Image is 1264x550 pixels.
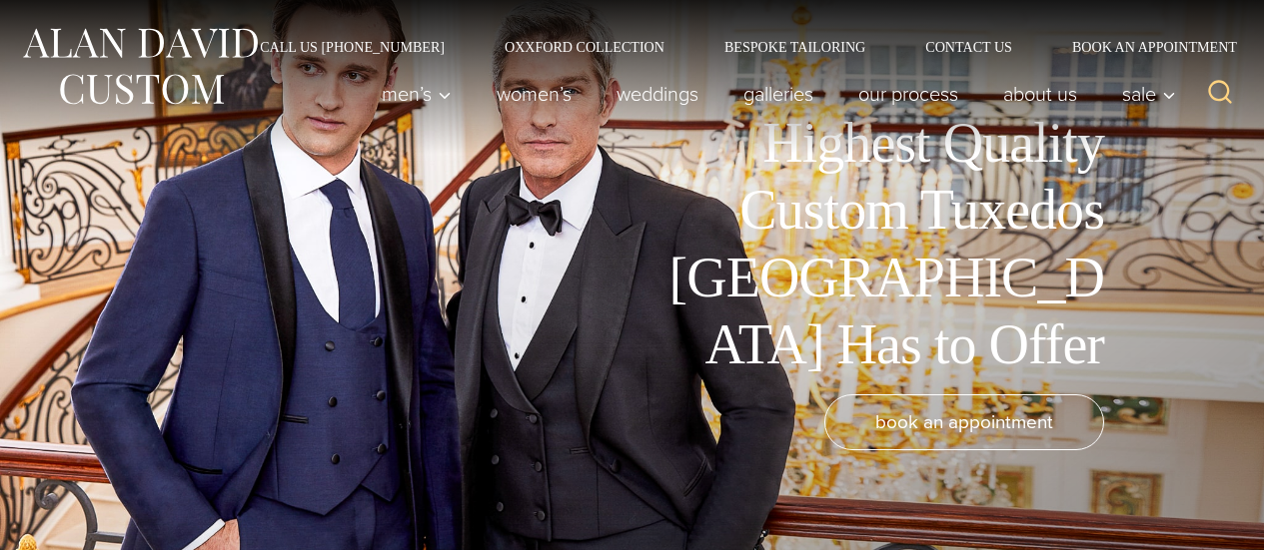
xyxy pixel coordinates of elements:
[1042,40,1244,54] a: Book an Appointment
[1196,70,1244,118] button: View Search Form
[875,407,1053,436] span: book an appointment
[694,40,895,54] a: Bespoke Tailoring
[981,74,1100,114] a: About Us
[475,74,595,114] a: Women’s
[824,394,1104,450] a: book an appointment
[836,74,981,114] a: Our Process
[230,40,475,54] a: Call Us [PHONE_NUMBER]
[360,74,1187,114] nav: Primary Navigation
[230,40,1244,54] nav: Secondary Navigation
[1122,84,1176,104] span: Sale
[382,84,452,104] span: Men’s
[595,74,721,114] a: weddings
[475,40,694,54] a: Oxxford Collection
[721,74,836,114] a: Galleries
[895,40,1042,54] a: Contact Us
[20,22,260,111] img: Alan David Custom
[654,110,1104,378] h1: Highest Quality Custom Tuxedos [GEOGRAPHIC_DATA] Has to Offer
